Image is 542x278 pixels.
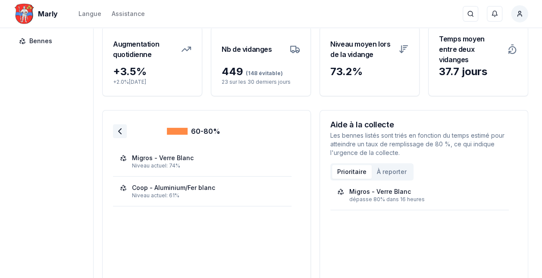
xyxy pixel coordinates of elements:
[14,33,88,49] a: Bennes
[132,183,215,192] div: Coop - Aluminium/Fer blanc
[132,154,194,162] div: Migros - Verre Blanc
[349,187,411,196] div: Migros - Verre Blanc
[113,65,191,79] div: + 3.5 %
[132,162,285,169] div: Niveau actuel: 74%
[372,165,412,179] button: À reporter
[78,9,101,19] button: Langue
[167,126,220,136] div: 60-80%
[330,121,517,129] h3: Aide à la collecte
[14,9,61,19] a: Marly
[120,183,285,199] a: Coop - Aluminium/Fer blancNiveau actuel: 61%
[132,192,285,199] div: Niveau actuel: 61%
[349,196,502,203] div: dépasse 80% dans 16 heures
[78,9,101,18] div: Langue
[439,65,517,79] div: 37.7 jours
[120,154,285,169] a: Migros - Verre BlancNiveau actuel: 74%
[113,37,176,61] h3: Augmentation quotidienne
[112,9,145,19] a: Assistance
[330,65,409,79] div: 73.2 %
[439,37,502,61] h3: Temps moyen entre deux vidanges
[330,131,517,157] p: Les bennes listés sont triés en fonction du temps estimé pour atteindre un taux de remplissage de...
[243,70,283,76] span: (148 évitable)
[113,79,191,85] p: + 2.0 % [DATE]
[332,165,372,179] button: Prioritaire
[330,37,393,61] h3: Niveau moyen lors de la vidange
[14,3,34,24] img: Marly Logo
[222,37,272,61] h3: Nb de vidanges
[29,37,52,45] span: Bennes
[222,79,300,85] p: 23 sur les 30 derniers jours
[337,187,502,203] a: Migros - Verre Blancdépasse 80% dans 16 heures
[222,65,300,79] div: 449
[38,9,58,19] span: Marly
